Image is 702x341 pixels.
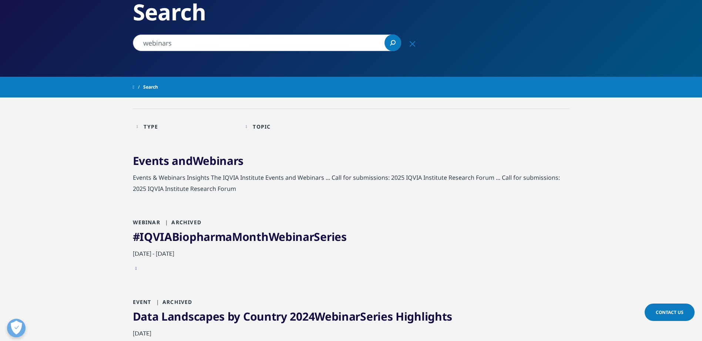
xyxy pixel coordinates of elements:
span: Event [133,298,151,305]
span: Webinars [193,153,244,168]
div: Type facet. [144,123,158,130]
a: Data Landscapes by Country 2024WebinarSeries Highlights [133,309,453,324]
input: Search [133,34,401,51]
span: Webinar [269,229,314,244]
span: Search [143,80,158,94]
span: Archived [153,298,192,305]
svg: Search [390,40,396,46]
a: Events andWebinars [133,153,244,168]
a: #IQVIABiopharmaMonthWebinarSeries [133,229,347,244]
span: Webinar [133,219,160,226]
div: Events & Webinars Insights The IQVIA Institute Events and Webinars ... Call for submissions: 2025... [133,172,570,198]
svg: Clear [410,41,415,47]
a: Contact Us [645,304,695,321]
div: Clear [404,34,421,52]
span: Contact Us [656,309,683,315]
a: Search [384,34,401,51]
div: Topic facet. [253,123,271,130]
span: Archived [162,219,201,226]
div: [DATE] - [DATE] [133,248,570,263]
button: Open Preferences [7,319,26,337]
span: Webinar [315,309,360,324]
